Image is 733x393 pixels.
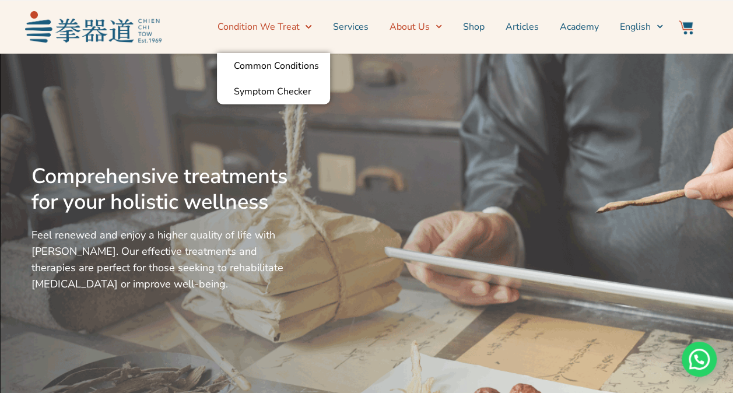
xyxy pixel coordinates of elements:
[620,12,663,41] a: English
[506,12,539,41] a: Articles
[217,12,311,41] a: Condition We Treat
[31,227,293,292] p: Feel renewed and enjoy a higher quality of life with [PERSON_NAME]. Our effective treatments and ...
[679,20,693,34] img: Website Icon-03
[333,12,369,41] a: Services
[217,53,330,104] ul: Condition We Treat
[217,79,330,104] a: Symptom Checker
[390,12,442,41] a: About Us
[463,12,485,41] a: Shop
[560,12,599,41] a: Academy
[620,20,651,34] span: English
[31,164,293,215] h2: Comprehensive treatments for your holistic wellness
[167,12,663,41] nav: Menu
[217,53,330,79] a: Common Conditions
